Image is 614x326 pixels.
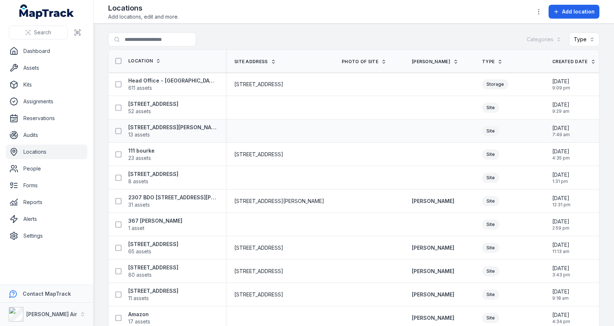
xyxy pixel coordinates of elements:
button: Search [9,26,68,39]
span: [DATE] [552,195,571,202]
span: [DATE] [552,101,569,108]
div: Site [482,243,499,253]
a: Audits [6,128,87,142]
time: 11/11/2024, 9:09:29 pm [552,78,570,91]
span: 31 assets [128,201,150,208]
span: [STREET_ADDRESS] [234,151,283,158]
span: 11 assets [128,295,149,302]
span: 12:31 pm [552,202,571,208]
time: 20/11/2024, 4:34:19 pm [552,311,570,325]
a: [PERSON_NAME] [412,244,454,252]
span: [DATE] [552,311,570,319]
div: Site [482,289,499,300]
a: Kits [6,77,87,92]
a: Alerts [6,212,87,226]
div: Storage [482,79,508,89]
a: Type [482,59,503,65]
strong: [STREET_ADDRESS] [128,170,178,178]
span: 2:59 pm [552,225,569,231]
a: [PERSON_NAME] [412,197,454,205]
time: 04/03/2025, 9:18:38 am [552,288,569,301]
span: 1 asset [128,225,144,232]
span: Site address [234,59,268,65]
a: [STREET_ADDRESS]65 assets [128,241,178,255]
time: 24/06/2025, 9:29:05 am [552,101,569,114]
span: 611 assets [128,84,152,92]
strong: [STREET_ADDRESS] [128,264,178,271]
a: [PERSON_NAME] [412,291,454,298]
a: Assignments [6,94,87,109]
span: 80 assets [128,271,152,279]
div: Site [482,173,499,183]
span: 8 assets [128,178,148,185]
time: 25/01/2025, 3:43:33 pm [552,265,570,278]
span: [STREET_ADDRESS][PERSON_NAME] [234,197,324,205]
a: Assets [6,61,87,75]
span: Search [34,29,51,36]
a: Head Office - [GEOGRAPHIC_DATA]611 assets [128,77,217,92]
strong: [STREET_ADDRESS][PERSON_NAME] [128,124,217,131]
a: Forms [6,178,87,193]
span: [DATE] [552,124,570,132]
div: Site [482,266,499,276]
span: 65 assets [128,248,151,255]
strong: [STREET_ADDRESS] [128,100,178,108]
a: MapTrack [19,4,74,19]
span: 13 assets [128,131,150,138]
div: Site [482,103,499,113]
span: [STREET_ADDRESS] [234,81,283,88]
span: Type [482,59,494,65]
time: 12/11/2024, 11:13:50 am [552,241,569,254]
a: Site address [234,59,276,65]
a: Photo of site [342,59,386,65]
div: Site [482,313,499,323]
a: People [6,161,87,176]
a: Reports [6,195,87,210]
a: [STREET_ADDRESS]80 assets [128,264,178,279]
span: Add location [562,8,595,15]
time: 11/08/2025, 1:31:37 pm [552,171,569,184]
span: [STREET_ADDRESS] [234,268,283,275]
span: 9:18 am [552,295,569,301]
span: [DATE] [552,241,569,249]
a: [PERSON_NAME] [412,59,458,65]
span: Add locations, edit and more. [108,13,179,20]
time: 10/07/2025, 12:31:53 pm [552,195,571,208]
span: 11:13 am [552,249,569,254]
span: 1:31 pm [552,179,569,184]
span: [DATE] [552,148,570,155]
span: 17 assets [128,318,150,325]
strong: 111 bourke [128,147,155,154]
span: [DATE] [552,171,569,179]
span: 4:34 pm [552,319,570,325]
a: [STREET_ADDRESS]52 assets [128,100,178,115]
span: [STREET_ADDRESS] [234,291,283,298]
a: 111 bourke23 assets [128,147,155,162]
a: Reservations [6,111,87,126]
a: [PERSON_NAME] [412,314,454,322]
a: Settings [6,229,87,243]
span: [PERSON_NAME] [412,59,450,65]
span: Photo of site [342,59,378,65]
span: Location [128,58,153,64]
a: [STREET_ADDRESS]8 assets [128,170,178,185]
div: Site [482,196,499,206]
strong: Contact MapTrack [23,291,71,297]
span: [DATE] [552,288,569,295]
span: [DATE] [552,78,570,85]
div: Site [482,219,499,230]
span: 9:29 am [552,108,569,114]
span: 3:43 pm [552,272,570,278]
span: 23 assets [128,154,151,162]
div: Site [482,149,499,160]
strong: 367 [PERSON_NAME] [128,217,182,225]
time: 08/04/2025, 2:59:30 pm [552,218,569,231]
a: [PERSON_NAME] [412,268,454,275]
a: Created Date [552,59,596,65]
a: [STREET_ADDRESS]11 assets [128,287,178,302]
time: 20/11/2024, 4:35:12 pm [552,148,570,161]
